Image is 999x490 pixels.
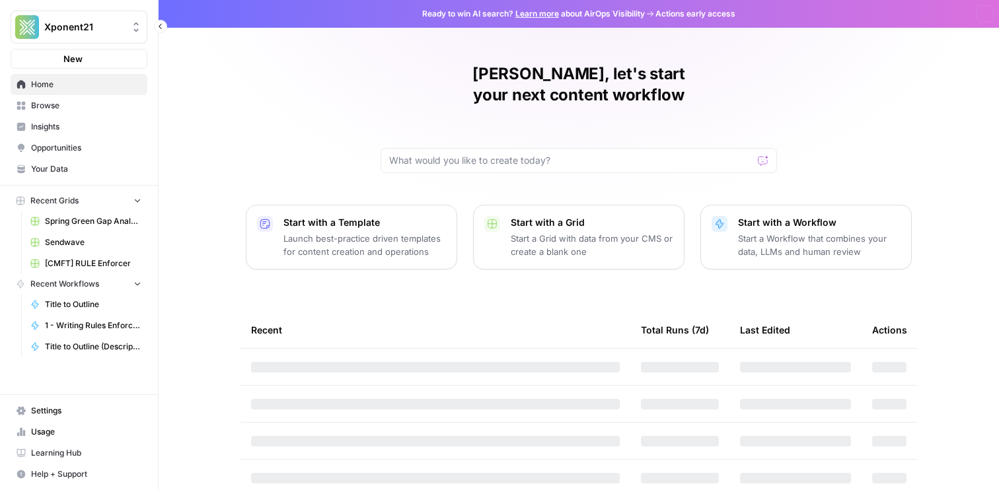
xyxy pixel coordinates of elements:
[738,216,901,229] p: Start with a Workflow
[31,79,141,90] span: Home
[381,63,777,106] h1: [PERSON_NAME], let's start your next content workflow
[11,442,147,464] a: Learning Hub
[738,232,901,258] p: Start a Workflow that combines your data, LLMs and human review
[389,154,753,167] input: What would you like to create today?
[31,447,141,459] span: Learning Hub
[24,294,147,315] a: Title to Outline
[473,205,684,269] button: Start with a GridStart a Grid with data from your CMS or create a blank one
[872,312,907,348] div: Actions
[422,8,645,20] span: Ready to win AI search? about AirOps Visibility
[251,312,620,348] div: Recent
[11,464,147,485] button: Help + Support
[45,341,141,353] span: Title to Outline (Description and Tie-in Test)
[11,137,147,158] a: Opportunities
[283,232,446,258] p: Launch best-practice driven templates for content creation and operations
[24,211,147,232] a: Spring Green Gap Analysis Old
[24,315,147,336] a: 1 - Writing Rules Enforcer (need to add internal links)
[11,74,147,95] a: Home
[44,20,124,34] span: Xponent21
[31,405,141,417] span: Settings
[11,421,147,442] a: Usage
[740,312,790,348] div: Last Edited
[31,163,141,175] span: Your Data
[11,158,147,180] a: Your Data
[31,121,141,133] span: Insights
[45,298,141,310] span: Title to Outline
[45,236,141,248] span: Sendwave
[45,258,141,269] span: [CMFT] RULE Enforcer
[11,49,147,69] button: New
[283,216,446,229] p: Start with a Template
[700,205,912,269] button: Start with a WorkflowStart a Workflow that combines your data, LLMs and human review
[246,205,457,269] button: Start with a TemplateLaunch best-practice driven templates for content creation and operations
[11,95,147,116] a: Browse
[45,320,141,332] span: 1 - Writing Rules Enforcer (need to add internal links)
[11,191,147,211] button: Recent Grids
[30,278,99,290] span: Recent Workflows
[24,232,147,253] a: Sendwave
[641,312,709,348] div: Total Runs (7d)
[31,100,141,112] span: Browse
[31,426,141,438] span: Usage
[45,215,141,227] span: Spring Green Gap Analysis Old
[11,274,147,294] button: Recent Workflows
[24,336,147,357] a: Title to Outline (Description and Tie-in Test)
[31,468,141,480] span: Help + Support
[63,52,83,65] span: New
[11,400,147,421] a: Settings
[511,232,673,258] p: Start a Grid with data from your CMS or create a blank one
[655,8,735,20] span: Actions early access
[511,216,673,229] p: Start with a Grid
[11,116,147,137] a: Insights
[11,11,147,44] button: Workspace: Xponent21
[30,195,79,207] span: Recent Grids
[31,142,141,154] span: Opportunities
[24,253,147,274] a: [CMFT] RULE Enforcer
[15,15,39,39] img: Xponent21 Logo
[515,9,559,18] a: Learn more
